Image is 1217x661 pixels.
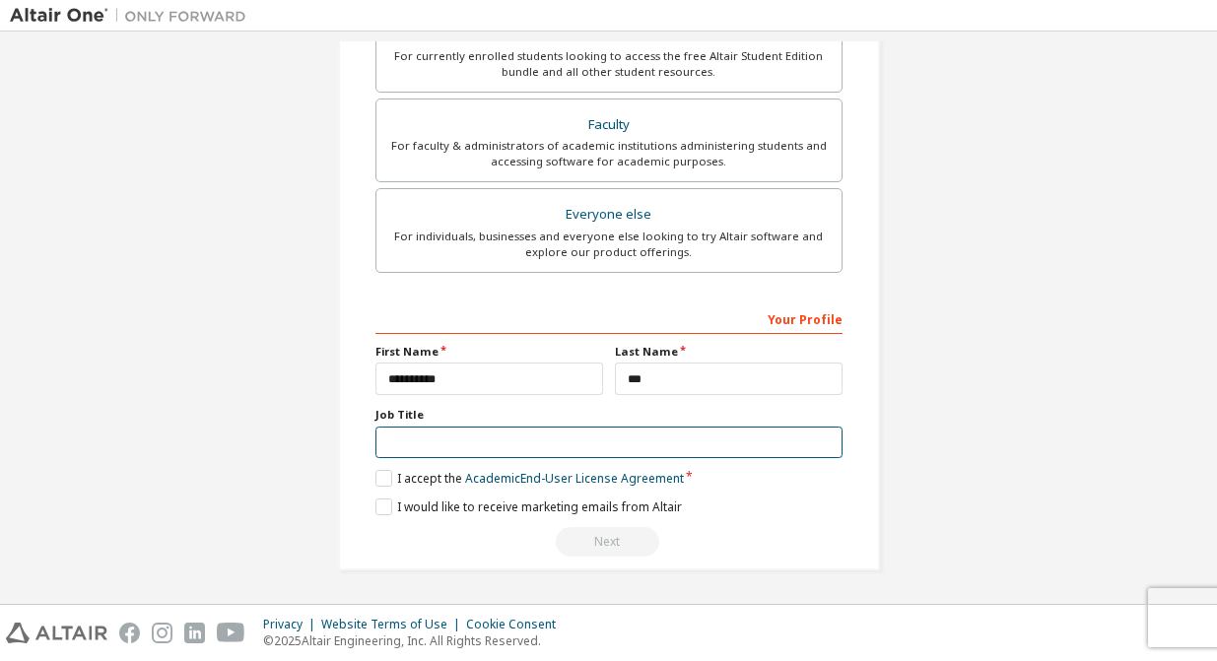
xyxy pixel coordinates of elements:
[217,623,245,643] img: youtube.svg
[375,498,682,515] label: I would like to receive marketing emails from Altair
[263,617,321,632] div: Privacy
[375,527,843,557] div: Read and acccept EULA to continue
[375,470,684,487] label: I accept the
[615,344,843,360] label: Last Name
[388,48,830,80] div: For currently enrolled students looking to access the free Altair Student Edition bundle and all ...
[375,302,843,334] div: Your Profile
[119,623,140,643] img: facebook.svg
[388,201,830,229] div: Everyone else
[6,623,107,643] img: altair_logo.svg
[388,229,830,260] div: For individuals, businesses and everyone else looking to try Altair software and explore our prod...
[10,6,256,26] img: Altair One
[388,111,830,139] div: Faculty
[184,623,205,643] img: linkedin.svg
[375,407,843,423] label: Job Title
[263,632,568,649] p: © 2025 Altair Engineering, Inc. All Rights Reserved.
[388,138,830,169] div: For faculty & administrators of academic institutions administering students and accessing softwa...
[466,617,568,632] div: Cookie Consent
[375,344,603,360] label: First Name
[152,623,172,643] img: instagram.svg
[321,617,466,632] div: Website Terms of Use
[465,470,684,487] a: Academic End-User License Agreement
